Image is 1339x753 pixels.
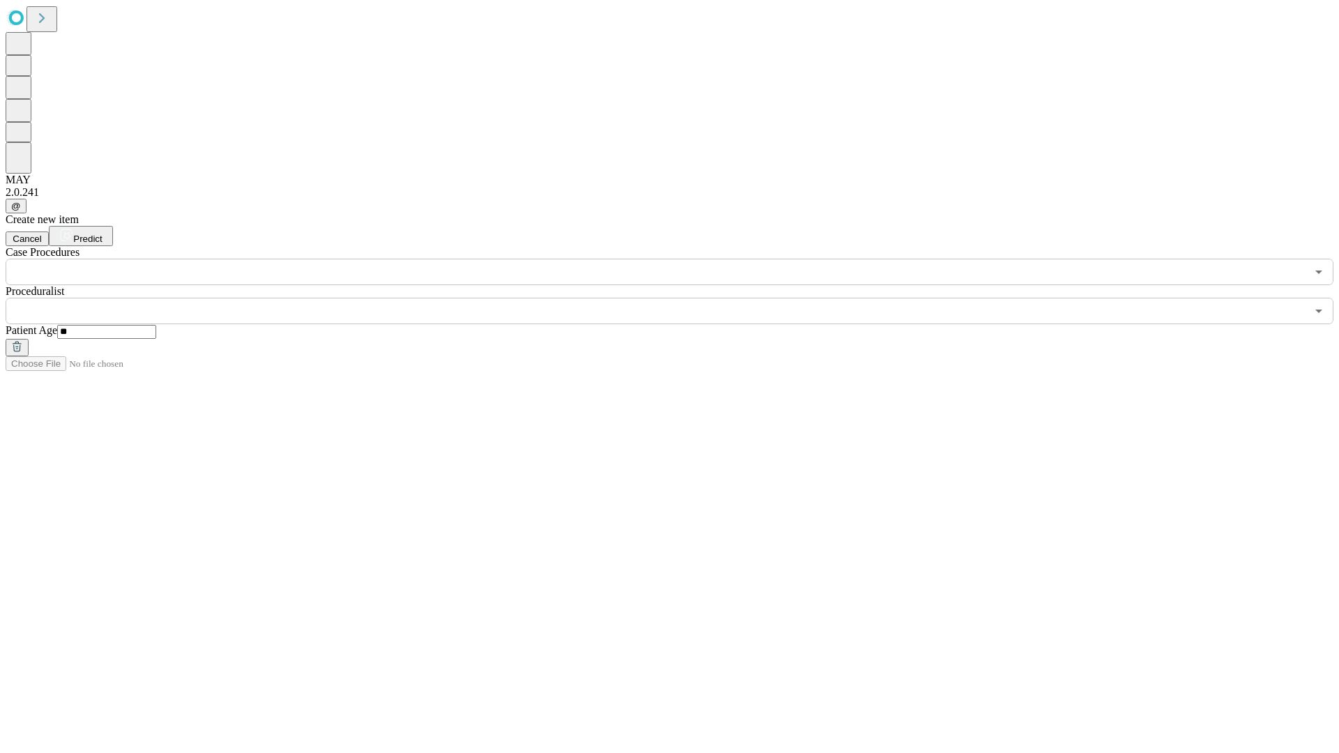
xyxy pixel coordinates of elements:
span: Predict [73,234,102,244]
button: Open [1309,301,1329,321]
span: @ [11,201,21,211]
span: Cancel [13,234,42,244]
button: Predict [49,226,113,246]
span: Create new item [6,213,79,225]
button: Cancel [6,231,49,246]
span: Scheduled Procedure [6,246,80,258]
button: @ [6,199,27,213]
span: Patient Age [6,324,57,336]
button: Open [1309,262,1329,282]
div: MAY [6,174,1333,186]
div: 2.0.241 [6,186,1333,199]
span: Proceduralist [6,285,64,297]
